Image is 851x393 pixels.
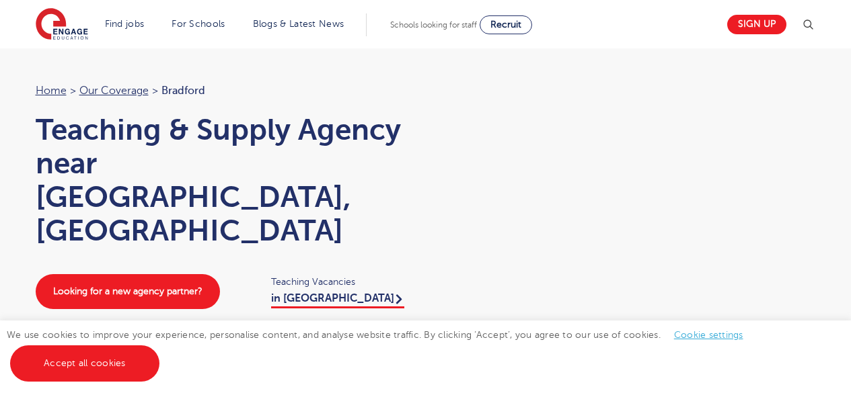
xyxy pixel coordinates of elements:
[36,82,412,99] nav: breadcrumb
[36,113,412,247] h1: Teaching & Supply Agency near [GEOGRAPHIC_DATA], [GEOGRAPHIC_DATA]
[36,8,88,42] img: Engage Education
[727,15,786,34] a: Sign up
[490,19,521,30] span: Recruit
[36,85,67,97] a: Home
[10,345,159,382] a: Accept all cookies
[480,15,532,34] a: Recruit
[271,292,404,308] a: in [GEOGRAPHIC_DATA]
[36,274,220,309] a: Looking for a new agency partner?
[161,85,205,97] span: Bradford
[172,19,225,29] a: For Schools
[7,330,757,368] span: We use cookies to improve your experience, personalise content, and analyse website traffic. By c...
[390,20,477,30] span: Schools looking for staff
[70,85,76,97] span: >
[253,19,344,29] a: Blogs & Latest News
[271,274,412,290] span: Teaching Vacancies
[79,85,149,97] a: Our coverage
[674,330,743,340] a: Cookie settings
[105,19,145,29] a: Find jobs
[152,85,158,97] span: >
